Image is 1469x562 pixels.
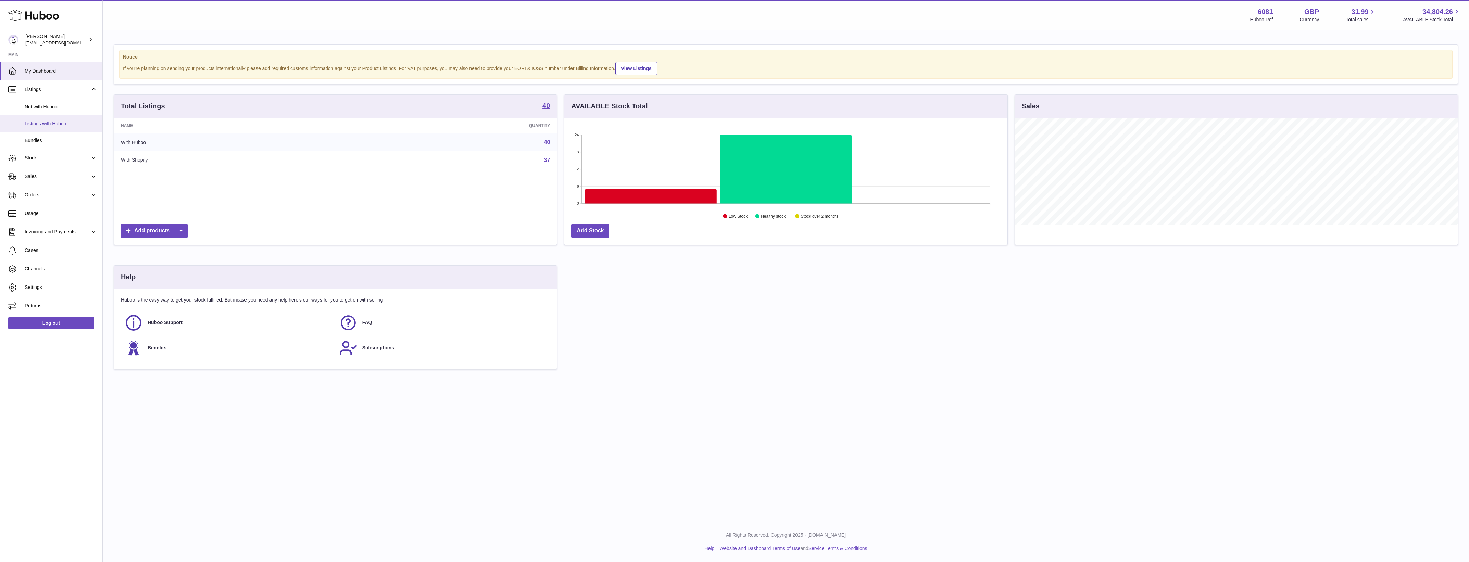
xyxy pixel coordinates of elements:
[719,546,800,551] a: Website and Dashboard Terms of Use
[25,173,90,180] span: Sales
[575,167,579,171] text: 12
[114,151,353,169] td: With Shopify
[114,118,353,133] th: Name
[148,319,183,326] span: Huboo Support
[808,546,867,551] a: Service Terms & Conditions
[25,137,97,144] span: Bundles
[121,272,136,282] h3: Help
[123,54,1449,60] strong: Notice
[25,33,87,46] div: [PERSON_NAME]
[362,319,372,326] span: FAQ
[544,139,550,145] a: 40
[25,86,90,93] span: Listings
[1304,7,1319,16] strong: GBP
[729,214,748,219] text: Low Stock
[121,297,550,303] p: Huboo is the easy way to get your stock fulfilled. But incase you need any help here's our ways f...
[801,214,838,219] text: Stock over 2 months
[8,317,94,329] a: Log out
[25,40,101,46] span: [EMAIL_ADDRESS][DOMAIN_NAME]
[8,35,18,45] img: internalAdmin-6081@internal.huboo.com
[544,157,550,163] a: 37
[25,266,97,272] span: Channels
[124,314,332,332] a: Huboo Support
[123,61,1449,75] div: If you're planning on sending your products internationally please add required customs informati...
[25,120,97,127] span: Listings with Huboo
[542,102,550,111] a: 40
[1250,16,1273,23] div: Huboo Ref
[353,118,557,133] th: Quantity
[761,214,786,219] text: Healthy stock
[25,229,90,235] span: Invoicing and Payments
[25,192,90,198] span: Orders
[571,224,609,238] a: Add Stock
[121,102,165,111] h3: Total Listings
[339,339,547,357] a: Subscriptions
[121,224,188,238] a: Add products
[362,345,394,351] span: Subscriptions
[25,247,97,254] span: Cases
[1403,16,1461,23] span: AVAILABLE Stock Total
[1258,7,1273,16] strong: 6081
[575,133,579,137] text: 24
[1351,7,1368,16] span: 31.99
[25,210,97,217] span: Usage
[615,62,657,75] a: View Listings
[542,102,550,109] strong: 40
[339,314,547,332] a: FAQ
[1346,7,1376,23] a: 31.99 Total sales
[1300,16,1319,23] div: Currency
[25,68,97,74] span: My Dashboard
[577,184,579,188] text: 6
[124,339,332,357] a: Benefits
[1346,16,1376,23] span: Total sales
[25,284,97,291] span: Settings
[114,133,353,151] td: With Huboo
[575,150,579,154] text: 18
[571,102,648,111] h3: AVAILABLE Stock Total
[108,532,1464,538] p: All Rights Reserved. Copyright 2025 - [DOMAIN_NAME]
[25,104,97,110] span: Not with Huboo
[577,201,579,205] text: 0
[1422,7,1453,16] span: 34,804.26
[1403,7,1461,23] a: 34,804.26 AVAILABLE Stock Total
[1022,102,1040,111] h3: Sales
[25,155,90,161] span: Stock
[705,546,715,551] a: Help
[25,303,97,309] span: Returns
[148,345,166,351] span: Benefits
[717,545,867,552] li: and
